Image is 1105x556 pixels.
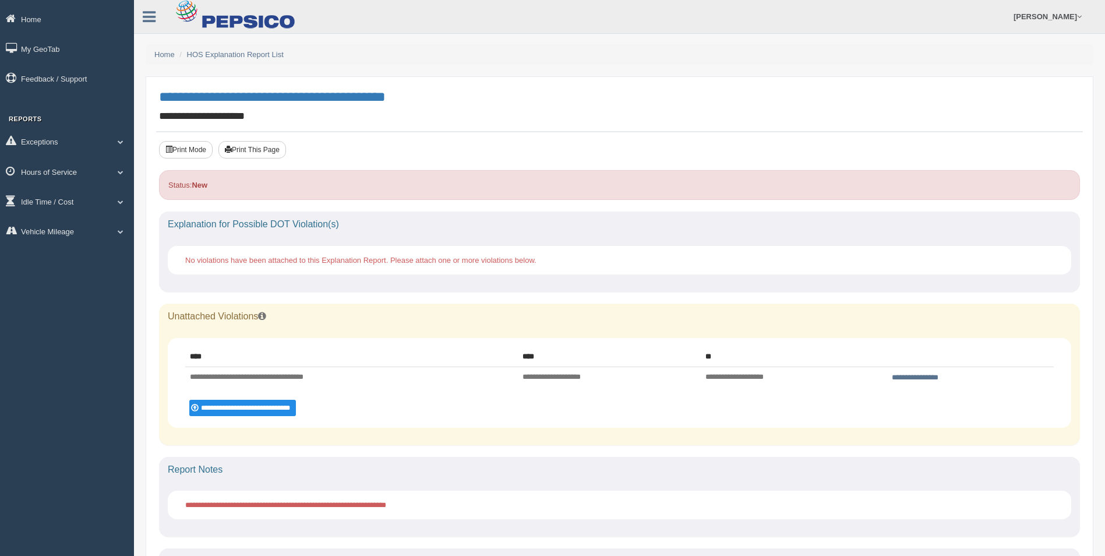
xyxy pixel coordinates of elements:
[192,181,207,189] strong: New
[218,141,286,159] button: Print This Page
[159,170,1080,200] div: Status:
[185,256,536,265] span: No violations have been attached to this Explanation Report. Please attach one or more violations...
[159,304,1080,329] div: Unattached Violations
[187,50,284,59] a: HOS Explanation Report List
[159,457,1080,483] div: Report Notes
[159,141,213,159] button: Print Mode
[159,212,1080,237] div: Explanation for Possible DOT Violation(s)
[154,50,175,59] a: Home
